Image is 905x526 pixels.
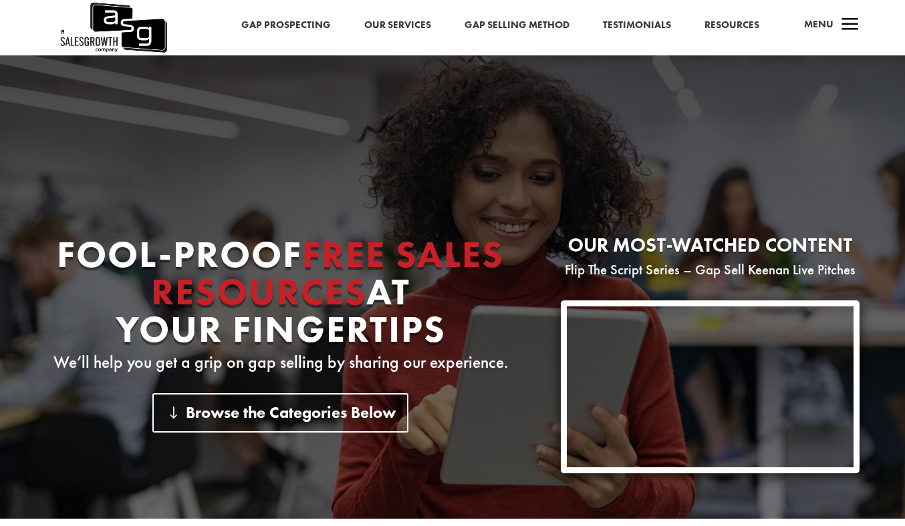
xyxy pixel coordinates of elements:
a: Resources [704,17,759,34]
span: Free Sales Resources [151,230,505,316]
a: Our Services [364,17,431,34]
span: a [837,12,864,39]
p: We’ll help you get a grip on gap selling by sharing our experience. [45,354,516,370]
a: Testimonials [603,17,671,34]
h2: Our most-watched content [561,236,860,262]
p: Flip The Script Series – Gap Sell Keenan Live Pitches [561,262,860,278]
a: Browse the Categories Below [152,393,408,433]
a: Gap Selling Method [465,17,569,34]
h1: Fool-proof At Your Fingertips [45,236,516,354]
a: Gap Prospecting [241,17,331,34]
span: Menu [804,17,833,31]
